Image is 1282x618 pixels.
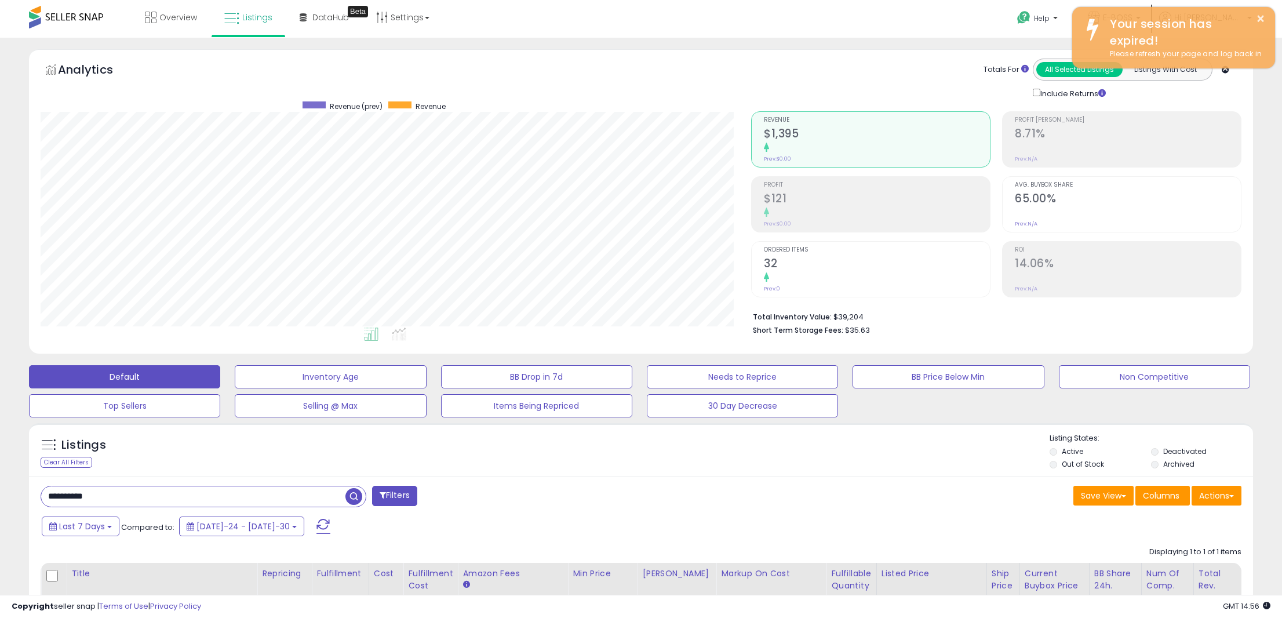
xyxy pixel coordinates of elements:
button: BB Drop in 7d [441,365,632,388]
div: seller snap | | [12,601,201,612]
span: DataHub [312,12,349,23]
div: Cost [374,568,399,580]
span: Profit [764,182,990,188]
div: Amazon Fees [462,568,563,580]
button: Items Being Repriced [441,394,632,417]
div: Repricing [262,568,307,580]
div: Include Returns [1024,86,1120,100]
div: Current Buybox Price [1025,568,1084,592]
span: Revenue (prev) [330,101,383,111]
button: All Selected Listings [1036,62,1123,77]
span: Overview [159,12,197,23]
b: Short Term Storage Fees: [753,325,843,335]
a: Help [1008,2,1069,38]
div: Fulfillment Cost [408,568,453,592]
span: Revenue [764,117,990,123]
h2: $121 [764,192,990,208]
button: × [1256,12,1265,26]
button: Columns [1135,486,1190,506]
h5: Listings [61,437,106,453]
strong: Copyright [12,601,54,612]
span: ROI [1015,247,1241,253]
div: Min Price [573,568,632,580]
button: Default [29,365,220,388]
div: Tooltip anchor [348,6,368,17]
div: Title [71,568,252,580]
button: Top Sellers [29,394,220,417]
p: Listing States: [1050,433,1253,444]
a: Privacy Policy [150,601,201,612]
div: Ship Price [992,568,1015,592]
button: Actions [1192,486,1241,506]
div: Listed Price [882,568,982,580]
button: 30 Day Decrease [647,394,838,417]
small: Prev: N/A [1015,220,1037,227]
small: Prev: N/A [1015,155,1037,162]
div: Clear All Filters [41,457,92,468]
span: Last 7 Days [59,521,105,532]
button: Filters [372,486,417,506]
label: Active [1062,446,1083,456]
button: Selling @ Max [235,394,426,417]
span: Ordered Items [764,247,990,253]
small: Prev: $0.00 [764,155,791,162]
span: [DATE]-24 - [DATE]-30 [196,521,290,532]
span: Avg. Buybox Share [1015,182,1241,188]
label: Out of Stock [1062,459,1104,469]
span: $35.63 [845,325,870,336]
small: Amazon Fees. [462,580,469,590]
div: Please refresh your page and log back in [1101,49,1266,60]
h2: 65.00% [1015,192,1241,208]
div: [PERSON_NAME] [642,568,711,580]
button: Last 7 Days [42,517,119,536]
div: Fulfillable Quantity [831,568,871,592]
label: Deactivated [1163,446,1207,456]
small: Prev: N/A [1015,285,1037,292]
div: Fulfillment [316,568,363,580]
button: Non Competitive [1059,365,1250,388]
h2: 8.71% [1015,127,1241,143]
span: Compared to: [121,522,174,533]
div: Displaying 1 to 1 of 1 items [1149,547,1241,558]
li: $39,204 [753,309,1233,323]
button: BB Price Below Min [853,365,1044,388]
a: Terms of Use [99,601,148,612]
th: The percentage added to the cost of goods (COGS) that forms the calculator for Min & Max prices. [716,563,826,609]
span: Help [1034,13,1050,23]
div: Num of Comp. [1146,568,1189,592]
h2: $1,395 [764,127,990,143]
h2: 32 [764,257,990,272]
button: Listings With Cost [1122,62,1208,77]
span: Profit [PERSON_NAME] [1015,117,1241,123]
div: BB Share 24h. [1094,568,1137,592]
div: Markup on Cost [721,568,821,580]
button: Needs to Reprice [647,365,838,388]
small: Prev: $0.00 [764,220,791,227]
i: Get Help [1017,10,1031,25]
button: Save View [1073,486,1134,506]
h2: 14.06% [1015,257,1241,272]
small: Prev: 0 [764,285,780,292]
b: Total Inventory Value: [753,312,832,322]
label: Archived [1163,459,1194,469]
div: Total Rev. [1199,568,1241,592]
span: Listings [242,12,272,23]
div: Your session has expired! [1101,16,1266,49]
h5: Analytics [58,61,136,81]
span: Revenue [416,101,446,111]
span: Columns [1143,490,1179,501]
span: 2025-08-11 14:56 GMT [1223,601,1270,612]
div: Totals For [984,64,1029,75]
button: Inventory Age [235,365,426,388]
button: [DATE]-24 - [DATE]-30 [179,517,304,536]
